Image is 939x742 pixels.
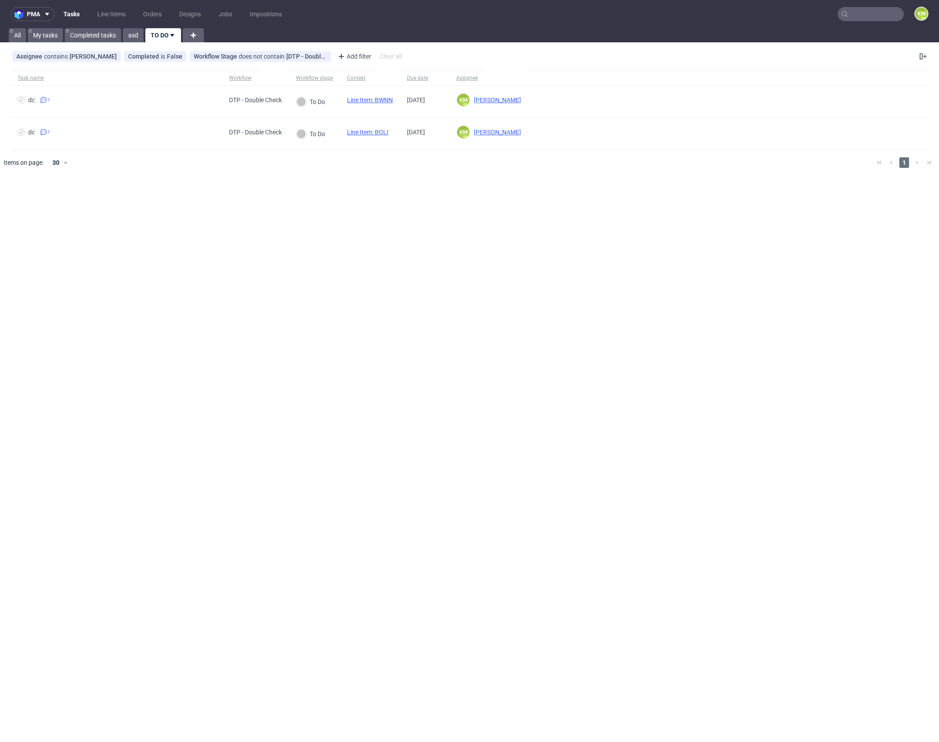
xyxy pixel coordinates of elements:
[296,129,325,139] div: To Do
[229,74,251,82] div: Workflow
[28,28,63,42] a: My tasks
[347,74,368,82] div: Context
[470,96,521,104] span: [PERSON_NAME]
[65,28,121,42] a: Completed tasks
[296,74,333,82] div: Workflow stage
[194,53,239,60] span: Workflow Stage
[18,74,215,82] span: Task name
[48,96,50,104] span: 1
[213,7,237,21] a: Jobs
[407,74,442,82] span: Due date
[457,126,469,138] figcaption: KM
[334,49,373,63] div: Add filter
[92,7,131,21] a: Line Items
[70,53,117,60] div: [PERSON_NAME]
[229,96,282,104] div: DTP - Double Check
[167,53,182,60] div: False
[347,129,388,136] a: Line Item: BQLI
[470,129,521,136] span: [PERSON_NAME]
[27,11,40,17] span: pma
[58,7,85,21] a: Tasks
[174,7,206,21] a: Designs
[4,158,44,167] span: Items on page:
[128,53,161,60] span: Completed
[244,7,287,21] a: Impositions
[347,96,393,104] a: Line Item: BWNN
[138,7,167,21] a: Orders
[9,28,26,42] a: All
[296,97,325,107] div: To Do
[457,94,469,106] figcaption: KM
[407,96,425,104] span: [DATE]
[16,53,44,60] span: Assignee
[48,129,50,136] span: 1
[286,53,327,60] div: [DTP - Double Check] Needs fixes
[28,129,35,136] div: dc
[407,129,425,136] span: [DATE]
[229,129,282,136] div: DTP - Double Check
[161,53,167,60] span: is
[145,28,181,42] a: TO DO
[44,53,70,60] span: contains
[456,74,478,82] div: Assignee
[15,9,27,19] img: logo
[239,53,286,60] span: does not contain
[47,156,63,169] div: 30
[915,7,928,20] figcaption: KM
[123,28,144,42] a: asd
[28,96,35,104] div: dc
[11,7,55,21] button: pma
[378,50,403,63] div: Clear all
[899,157,909,168] span: 1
